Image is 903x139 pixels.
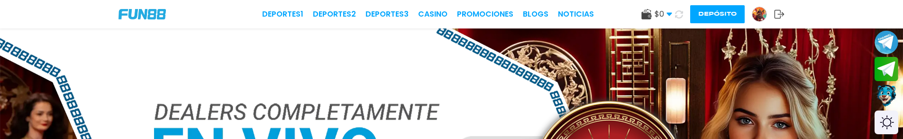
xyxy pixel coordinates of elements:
button: Contact customer service [875,83,898,108]
button: Depósito [690,5,745,23]
img: Company Logo [119,9,166,19]
a: Avatar [752,7,774,22]
a: Promociones [457,9,513,20]
a: NOTICIAS [558,9,594,20]
button: Join telegram [875,57,898,82]
a: Deportes3 [365,9,409,20]
button: Join telegram channel [875,30,898,55]
a: CASINO [418,9,447,20]
div: Switch theme [875,111,898,134]
img: Avatar [752,7,766,21]
a: BLOGS [523,9,548,20]
a: Deportes1 [262,9,303,20]
a: Deportes2 [313,9,356,20]
span: $ 0 [655,9,672,20]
